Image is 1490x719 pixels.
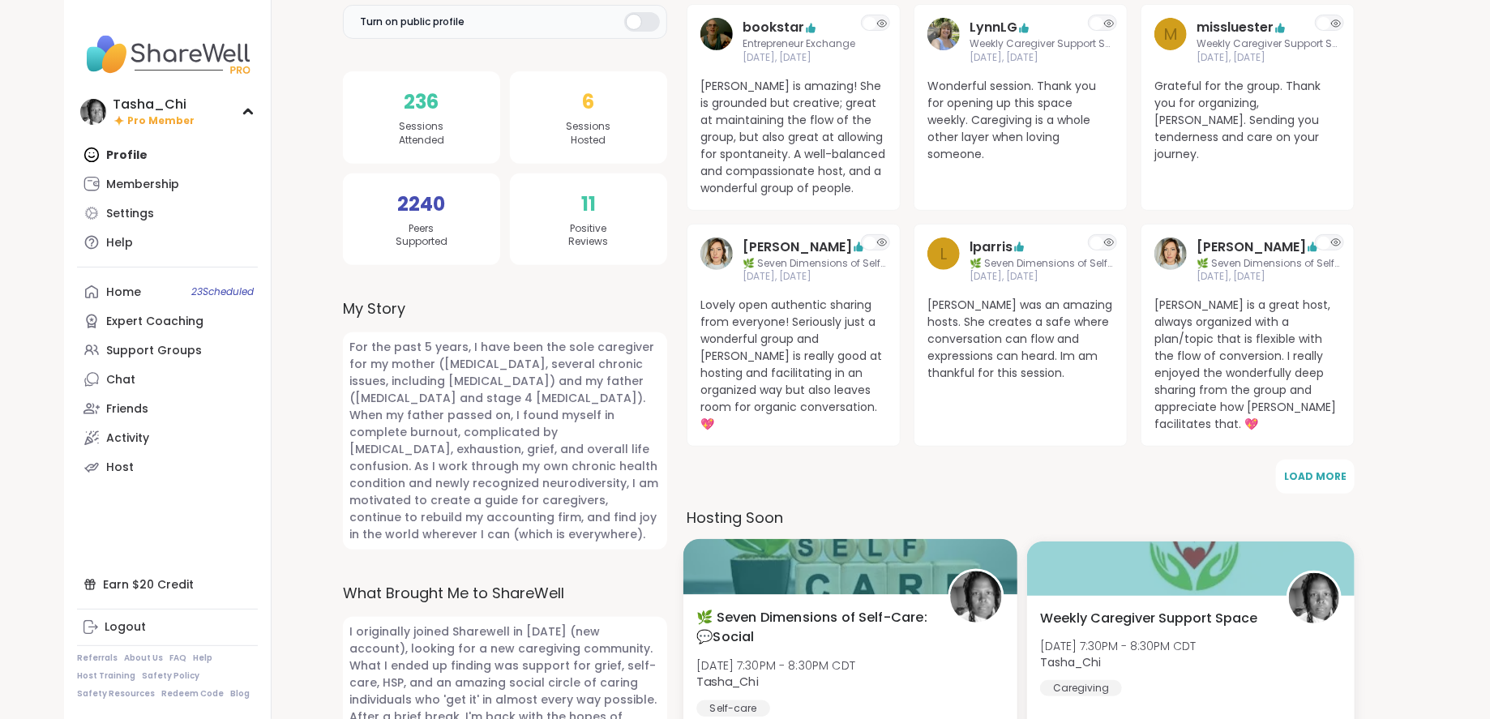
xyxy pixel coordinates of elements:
a: Membership [77,169,258,199]
span: [DATE], [DATE] [1197,51,1341,65]
span: 23 Scheduled [191,285,254,298]
div: Earn $20 Credit [77,570,258,599]
span: 🌿 Seven Dimensions of Self-Care: 💬Social [696,608,930,648]
span: For the past 5 years, I have been the sole caregiver for my mother ([MEDICAL_DATA], several chron... [343,332,667,550]
span: [DATE] 7:30PM - 8:30PM CDT [696,657,855,674]
span: Pro Member [127,114,195,128]
a: Chat [77,365,258,394]
a: Support Groups [77,336,258,365]
span: [PERSON_NAME] was an amazing hosts. She creates a safe where conversation can flow and expression... [927,297,1114,382]
a: Home23Scheduled [77,277,258,306]
a: Safety Resources [77,688,155,700]
a: Help [193,653,212,664]
a: Blog [230,688,250,700]
div: Settings [106,206,154,222]
span: 🌿 Seven Dimensions of Self-Care: Environmental [743,257,887,271]
span: Entrepreneur Exchange [743,37,855,51]
span: Grateful for the group. Thank you for organizing, [PERSON_NAME]. Sending you tenderness and care ... [1154,78,1341,163]
span: Sessions Attended [399,120,444,148]
span: Weekly Caregiver Support Space [1040,609,1257,628]
h3: Hosting Soon [687,507,1355,529]
a: Charlie_Lovewitch [1154,238,1187,285]
label: My Story [343,297,667,319]
img: Tasha_Chi [80,99,106,125]
a: [PERSON_NAME] [743,238,852,257]
a: Referrals [77,653,118,664]
div: Help [106,235,133,251]
a: bookstar [743,18,804,37]
a: l [927,238,960,285]
button: Load More [1276,460,1355,494]
span: Weekly Caregiver Support Space [1197,37,1341,51]
a: About Us [124,653,163,664]
b: Tasha_Chi [696,674,759,690]
span: 🌿 Seven Dimensions of Self-Care: Environmental [970,257,1114,271]
span: [DATE], [DATE] [970,270,1114,284]
span: 🌿 Seven Dimensions of Self-Care - Financial [1197,257,1341,271]
a: FAQ [169,653,186,664]
div: Tasha_Chi [113,96,195,113]
span: 6 [583,88,595,117]
a: missluester [1197,18,1274,37]
span: Wonderful session. Thank you for opening up this space weekly. Caregiving is a whole other layer ... [927,78,1114,163]
div: Self-care [696,700,770,717]
span: [DATE] 7:30PM - 8:30PM CDT [1040,638,1196,654]
a: Expert Coaching [77,306,258,336]
span: [PERSON_NAME] is amazing! She is grounded but creative; great at maintaining the flow of the grou... [700,78,887,197]
span: [DATE], [DATE] [1197,270,1341,284]
span: Positive Reviews [569,222,609,250]
div: Home [106,285,141,301]
span: [PERSON_NAME] is a great host, always organized with a plan/topic that is flexible with the flow ... [1154,297,1341,433]
a: Help [77,228,258,257]
span: m [1163,22,1178,46]
span: 236 [405,88,439,117]
span: Weekly Caregiver Support Space [970,37,1114,51]
a: Redeem Code [161,688,224,700]
a: m [1154,18,1187,65]
a: Friends [77,394,258,423]
div: Support Groups [106,343,202,359]
span: Lovely open authentic sharing from everyone! Seriously just a wonderful group and [PERSON_NAME] i... [700,297,887,433]
span: Load More [1284,469,1347,483]
a: Safety Policy [142,670,199,682]
div: Friends [106,401,148,417]
a: lparris [970,238,1013,257]
a: LynnLG [970,18,1017,37]
img: Tasha_Chi [1289,573,1339,623]
div: Membership [106,177,179,193]
a: Host Training [77,670,135,682]
b: Tasha_Chi [1040,654,1101,670]
span: Sessions Hosted [567,120,611,148]
span: l [940,242,948,266]
span: [DATE], [DATE] [743,51,855,65]
label: What Brought Me to ShareWell [343,582,667,604]
img: LynnLG [927,18,960,50]
a: [PERSON_NAME] [1197,238,1306,257]
span: 2240 [398,190,446,219]
span: Turn on public profile [360,15,465,29]
img: Charlie_Lovewitch [1154,238,1187,270]
a: Logout [77,613,258,642]
a: Charlie_Lovewitch [700,238,733,285]
a: Host [77,452,258,481]
span: Peers Supported [396,222,447,250]
a: Activity [77,423,258,452]
span: [DATE], [DATE] [743,270,887,284]
div: Activity [106,430,149,447]
div: Host [106,460,134,476]
div: Logout [105,619,146,636]
img: Tasha_Chi [950,571,1001,623]
a: bookstar [700,18,733,65]
a: LynnLG [927,18,960,65]
div: Caregiving [1040,680,1122,696]
a: Settings [77,199,258,228]
div: Expert Coaching [106,314,203,330]
div: Chat [106,372,135,388]
img: Charlie_Lovewitch [700,238,733,270]
span: 11 [581,190,596,219]
img: bookstar [700,18,733,50]
span: [DATE], [DATE] [970,51,1114,65]
img: ShareWell Nav Logo [77,26,258,83]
